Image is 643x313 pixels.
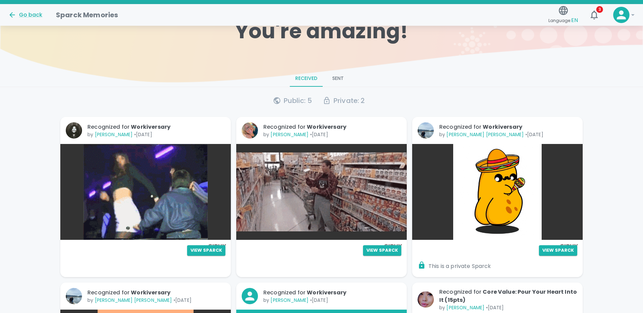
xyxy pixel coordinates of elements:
[571,16,578,24] span: EN
[439,288,577,304] span: Core Value: Pour Your Heart Into It (15pts)
[8,11,42,19] button: Go back
[323,95,365,106] div: Private : 2
[483,123,522,131] span: Workiversary
[270,131,308,138] a: [PERSON_NAME]
[263,123,401,131] p: Recognized for
[273,95,312,106] div: Public : 5
[439,304,577,311] p: by • [DATE]
[66,122,82,139] img: Picture of Angel Coloyan
[446,304,484,311] a: [PERSON_NAME]
[412,144,583,240] img: SI1ppA1gni69FCNYgL
[87,289,225,297] p: Recognized for
[418,261,491,272] span: This is a private Sparck
[439,131,577,138] p: by • [DATE]
[290,70,323,87] button: Received
[131,289,170,296] span: Workiversary
[56,9,118,20] h1: Sparck Memories
[60,144,231,240] img: blSTtZehjAZ8I
[596,6,603,13] span: 3
[363,244,404,248] img: Powered by GIPHY
[87,297,225,304] p: by • [DATE]
[131,123,170,131] span: Workiversary
[323,70,353,87] button: Sent
[263,297,401,304] p: by • [DATE]
[95,297,172,304] a: [PERSON_NAME] [PERSON_NAME]
[87,131,225,138] p: by • [DATE]
[270,297,308,304] a: [PERSON_NAME]
[66,288,82,304] img: Picture of Anna Belle Heredia
[439,123,577,131] p: Recognized for
[439,288,577,304] p: Recognized for
[236,144,407,240] img: 3ohzdIuqJoo8QdKlnW
[263,289,401,297] p: Recognized for
[418,291,434,308] img: Picture of Ashley Vang
[363,245,401,256] button: View Sparck
[539,245,577,256] button: View Sparck
[307,123,346,131] span: Workiversary
[418,122,434,139] img: Picture of Anna Belle Heredia
[546,3,581,27] button: Language:EN
[187,244,228,248] img: Powered by GIPHY
[242,122,258,139] img: Picture of Emily Eaton
[95,131,133,138] a: [PERSON_NAME]
[307,289,346,296] span: Workiversary
[87,123,225,131] p: Recognized for
[539,244,580,248] img: Powered by GIPHY
[586,7,602,23] button: 3
[548,16,578,25] span: Language:
[446,131,524,138] a: [PERSON_NAME] [PERSON_NAME]
[187,245,225,256] button: View Sparck
[263,131,401,138] p: by • [DATE]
